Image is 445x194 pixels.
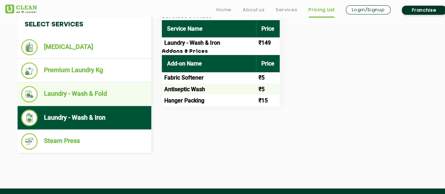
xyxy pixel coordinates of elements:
[162,83,256,95] td: Antiseptic Wash
[21,109,148,126] li: Laundry - Wash & Iron
[21,62,148,79] li: Premium Laundry Kg
[256,83,280,95] td: ₹5
[162,49,280,55] h3: Addons & Prices
[162,37,256,49] td: Laundry - Wash & Iron
[18,14,151,36] h4: Select Services
[346,5,390,14] a: Login/Signup
[276,6,297,14] a: Services
[162,72,256,83] td: Fabric Softener
[256,95,280,106] td: ₹15
[21,86,38,102] img: Laundry - Wash & Fold
[21,109,38,126] img: Laundry - Wash & Iron
[21,39,38,55] img: Dry Cleaning
[256,55,280,72] th: Price
[256,37,280,49] td: ₹149
[21,39,148,55] li: [MEDICAL_DATA]
[256,20,280,37] th: Price
[243,6,265,14] a: About us
[5,5,37,13] img: UClean Laundry and Dry Cleaning
[21,133,148,150] li: Steam Press
[21,62,38,79] img: Premium Laundry Kg
[162,20,256,37] th: Service Name
[216,6,231,14] a: Home
[256,72,280,83] td: ₹5
[162,95,256,106] td: Hanger Packing
[309,6,335,14] a: Pricing List
[21,86,148,102] li: Laundry - Wash & Fold
[162,55,256,72] th: Add-on Name
[21,133,38,150] img: Steam Press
